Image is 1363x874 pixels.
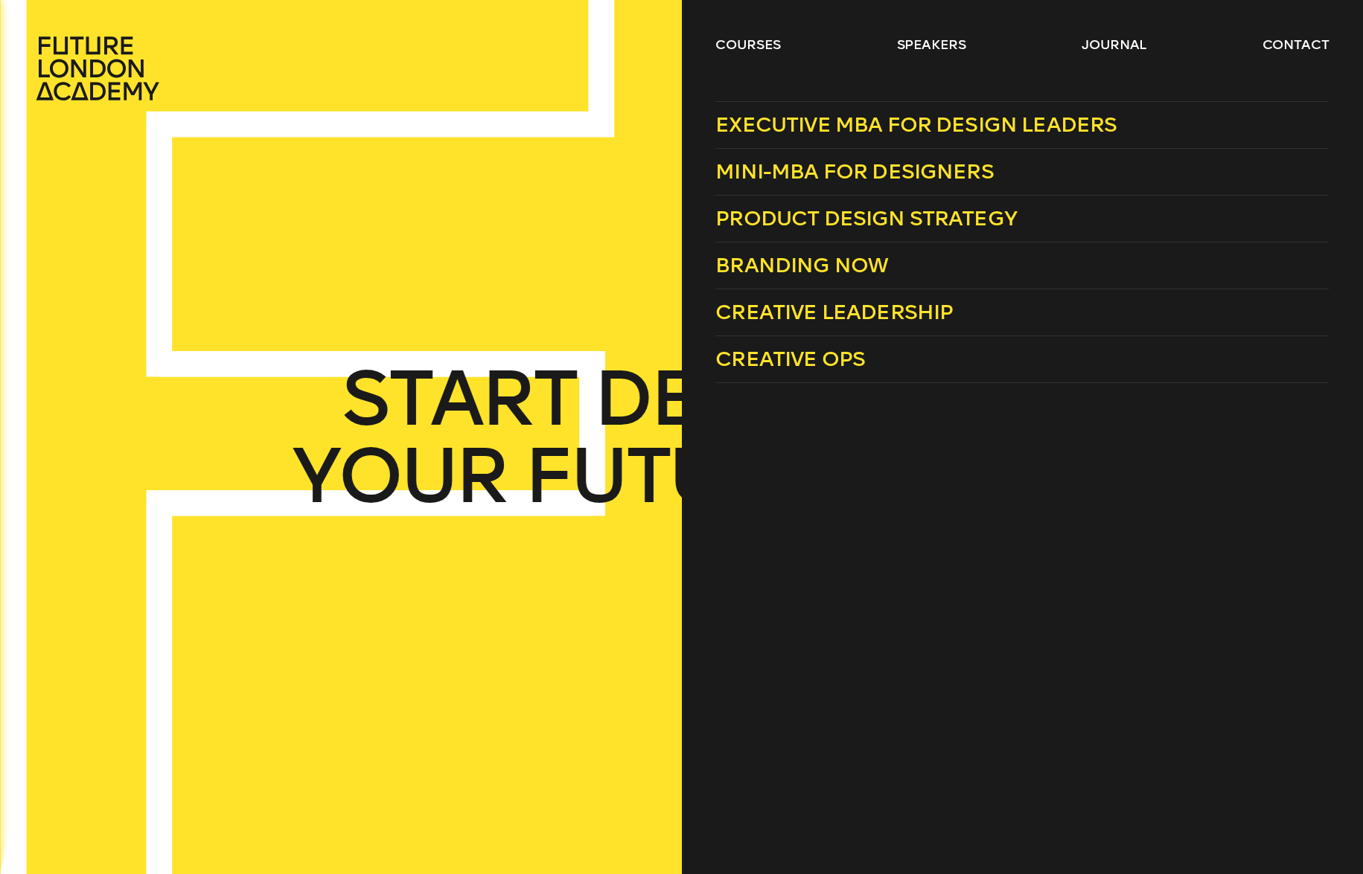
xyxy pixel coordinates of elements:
span: Product Design Strategy [715,206,1017,231]
a: Product Design Strategy [715,196,1329,242]
a: Branding Now [715,242,1329,289]
a: Mini-MBA for Designers [715,149,1329,196]
span: Creative Ops [715,347,865,371]
a: Creative Leadership [715,289,1329,336]
a: Creative Ops [715,336,1329,383]
a: Executive MBA for Design Leaders [715,101,1329,149]
a: contact [1263,36,1330,54]
span: Branding Now [715,253,888,277]
span: Executive MBA for Design Leaders [715,112,1117,137]
a: courses [715,36,781,54]
span: Mini-MBA for Designers [715,159,994,184]
a: speakers [897,36,966,54]
a: journal [1082,36,1146,54]
span: Creative Leadership [715,300,953,324]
